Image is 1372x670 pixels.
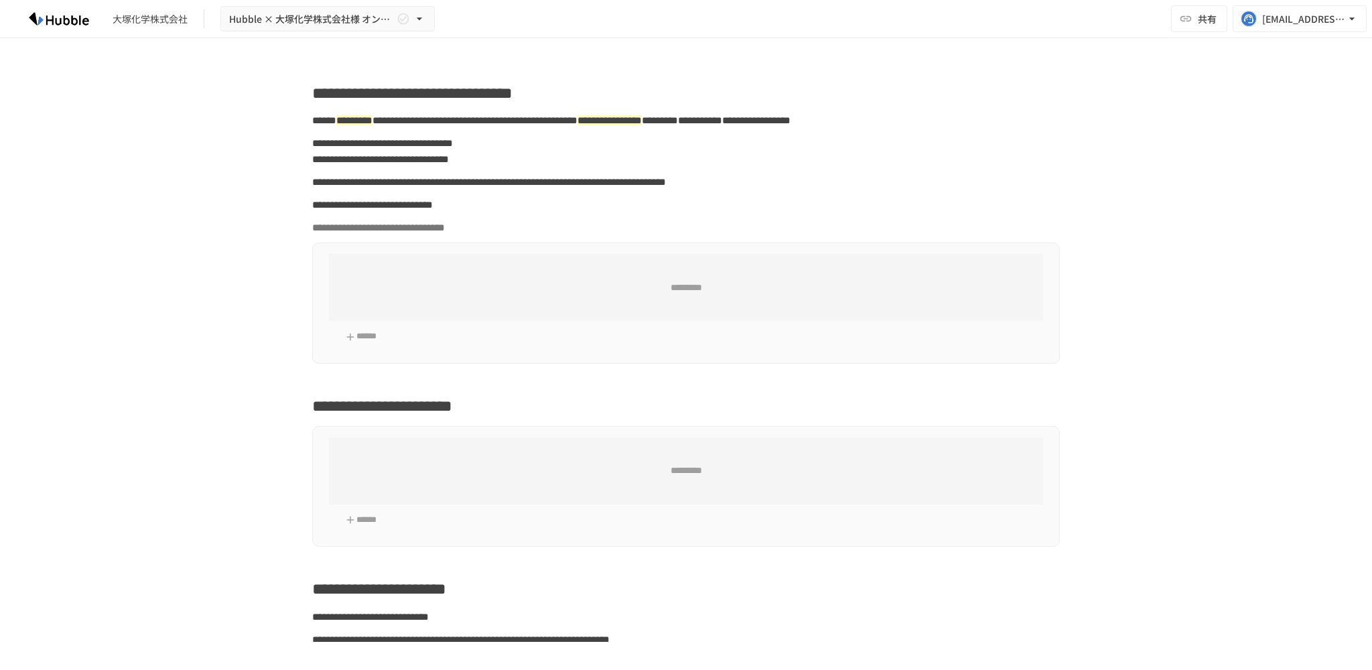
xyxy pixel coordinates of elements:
[220,6,435,32] button: Hubble × 大塚化学株式会社様 オンボーディングプロジェクト
[113,12,188,26] div: 大塚化学株式会社
[1171,5,1227,32] button: 共有
[1262,11,1345,27] div: [EMAIL_ADDRESS][DOMAIN_NAME]
[1233,5,1367,32] button: [EMAIL_ADDRESS][DOMAIN_NAME]
[16,8,102,29] img: HzDRNkGCf7KYO4GfwKnzITak6oVsp5RHeZBEM1dQFiQ
[229,11,394,27] span: Hubble × 大塚化学株式会社様 オンボーディングプロジェクト
[1198,11,1217,26] span: 共有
